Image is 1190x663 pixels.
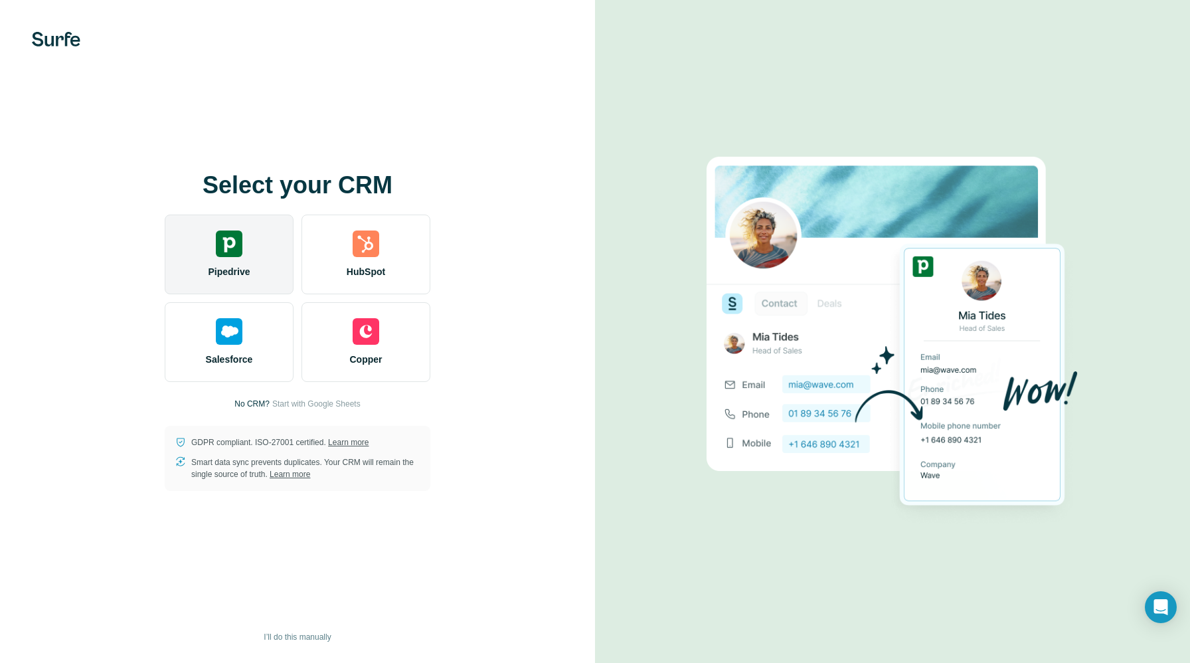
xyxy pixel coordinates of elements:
img: hubspot's logo [353,231,379,257]
p: Smart data sync prevents duplicates. Your CRM will remain the single source of truth. [191,456,420,480]
img: pipedrive's logo [216,231,242,257]
img: salesforce's logo [216,318,242,345]
span: Pipedrive [208,265,250,278]
img: Surfe's logo [32,32,80,47]
a: Learn more [328,438,369,447]
p: GDPR compliant. ISO-27001 certified. [191,436,369,448]
button: I’ll do this manually [254,627,340,647]
h1: Select your CRM [165,172,430,199]
span: Copper [350,353,382,366]
img: copper's logo [353,318,379,345]
p: No CRM? [234,398,270,410]
span: I’ll do this manually [264,631,331,643]
span: HubSpot [347,265,385,278]
button: Start with Google Sheets [272,398,361,410]
img: PIPEDRIVE image [707,134,1078,529]
div: Open Intercom Messenger [1145,591,1177,623]
span: Salesforce [206,353,253,366]
a: Learn more [270,470,310,479]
